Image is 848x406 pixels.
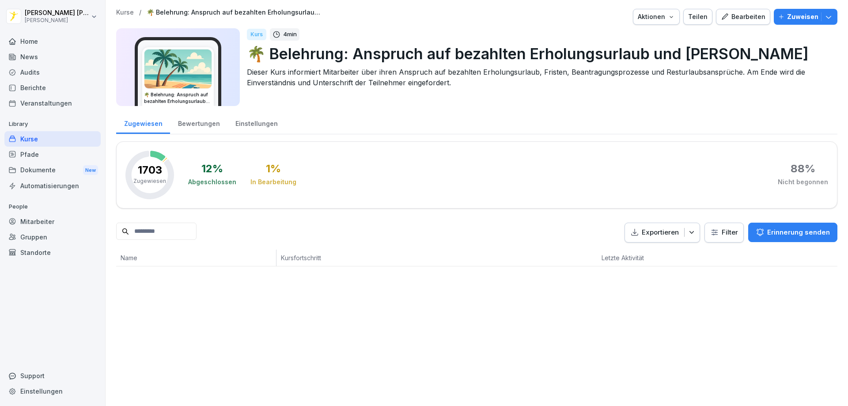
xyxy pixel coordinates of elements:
[4,95,101,111] a: Veranstaltungen
[144,91,212,105] h3: 🌴 Belehrung: Anspruch auf bezahlten Erholungsurlaub und [PERSON_NAME]
[247,42,830,65] p: 🌴 Belehrung: Anspruch auf bezahlten Erholungsurlaub und [PERSON_NAME]
[116,9,134,16] a: Kurse
[247,67,830,88] p: Dieser Kurs informiert Mitarbeiter über ihren Anspruch auf bezahlten Erholungsurlaub, Fristen, Be...
[774,9,837,25] button: Zuweisen
[147,9,323,16] a: 🌴 Belehrung: Anspruch auf bezahlten Erholungsurlaub und [PERSON_NAME]
[602,253,693,262] p: Letzte Aktivität
[250,178,296,186] div: In Bearbeitung
[266,163,281,174] div: 1 %
[787,12,818,22] p: Zuweisen
[25,17,89,23] p: [PERSON_NAME]
[283,30,297,39] p: 4 min
[791,163,815,174] div: 88 %
[4,49,101,65] a: News
[4,131,101,147] a: Kurse
[4,162,101,178] a: DokumenteNew
[4,368,101,383] div: Support
[4,80,101,95] a: Berichte
[144,49,212,88] img: s9mc00x6ussfrb3lxoajtb4r.png
[188,178,236,186] div: Abgeschlossen
[642,228,679,238] p: Exportieren
[133,177,166,185] p: Zugewiesen
[281,253,473,262] p: Kursfortschritt
[121,253,272,262] p: Name
[138,165,162,175] p: 1703
[4,162,101,178] div: Dokumente
[4,65,101,80] a: Audits
[227,111,285,134] a: Einstellungen
[4,117,101,131] p: Library
[4,147,101,162] a: Pfade
[83,165,98,175] div: New
[247,29,266,40] div: Kurs
[4,200,101,214] p: People
[721,12,765,22] div: Bearbeiten
[625,223,700,243] button: Exportieren
[683,9,712,25] button: Teilen
[4,383,101,399] a: Einstellungen
[4,178,101,194] a: Automatisierungen
[710,228,738,237] div: Filter
[688,12,708,22] div: Teilen
[633,9,680,25] button: Aktionen
[170,111,227,134] a: Bewertungen
[4,229,101,245] a: Gruppen
[4,34,101,49] a: Home
[778,178,828,186] div: Nicht begonnen
[4,214,101,229] a: Mitarbeiter
[748,223,837,242] button: Erinnerung senden
[705,223,743,242] button: Filter
[638,12,675,22] div: Aktionen
[25,9,89,17] p: [PERSON_NAME] [PERSON_NAME]
[116,111,170,134] a: Zugewiesen
[139,9,141,16] p: /
[4,245,101,260] a: Standorte
[716,9,770,25] button: Bearbeiten
[767,228,830,237] p: Erinnerung senden
[201,163,223,174] div: 12 %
